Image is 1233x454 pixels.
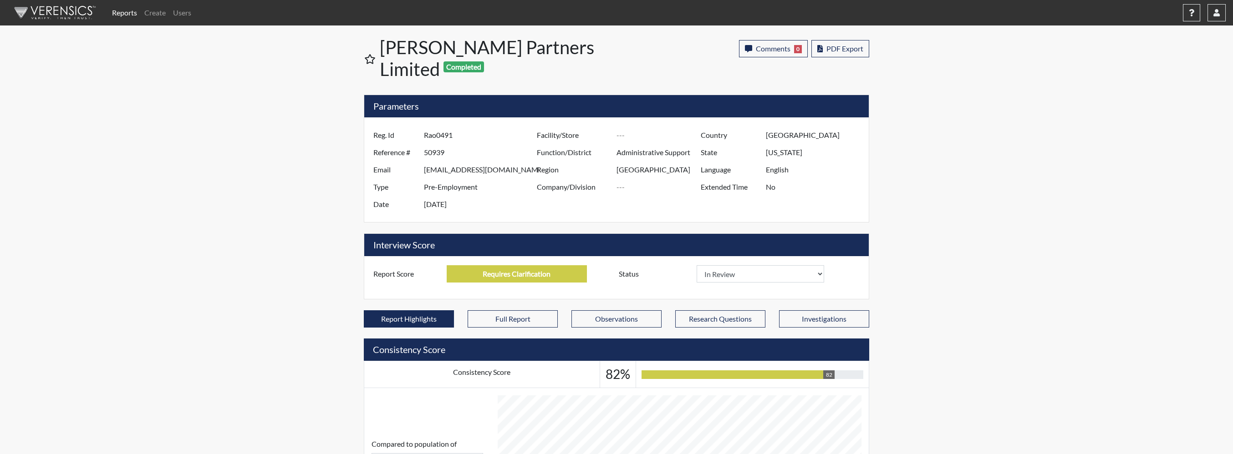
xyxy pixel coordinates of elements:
[766,126,866,144] input: ---
[675,310,765,328] button: Research Questions
[367,144,424,161] label: Reference #
[530,144,616,161] label: Function/District
[616,178,703,196] input: ---
[794,45,802,53] span: 0
[616,126,703,144] input: ---
[826,44,863,53] span: PDF Export
[169,4,195,22] a: Users
[424,196,539,213] input: ---
[612,265,697,282] label: Status
[364,338,869,361] h5: Consistency Score
[108,4,141,22] a: Reports
[372,439,457,449] label: Compared to population of
[468,310,558,328] button: Full Report
[424,161,539,178] input: ---
[364,310,454,328] button: Report Highlights
[367,126,424,144] label: Reg. Id
[694,144,766,161] label: State
[756,44,790,53] span: Comments
[766,144,866,161] input: ---
[367,161,424,178] label: Email
[694,161,766,178] label: Language
[811,40,869,57] button: PDF Export
[367,178,424,196] label: Type
[571,310,662,328] button: Observations
[380,36,618,80] h1: [PERSON_NAME] Partners Limited
[530,178,616,196] label: Company/Division
[424,178,539,196] input: ---
[694,126,766,144] label: Country
[364,361,600,388] td: Consistency Score
[367,196,424,213] label: Date
[424,126,539,144] input: ---
[530,161,616,178] label: Region
[530,126,616,144] label: Facility/Store
[447,265,587,282] input: ---
[766,161,866,178] input: ---
[141,4,169,22] a: Create
[367,265,447,282] label: Report Score
[606,367,630,382] h3: 82%
[616,161,703,178] input: ---
[823,370,834,379] div: 82
[739,40,808,57] button: Comments0
[779,310,869,328] button: Investigations
[616,144,703,161] input: ---
[694,178,766,196] label: Extended Time
[612,265,866,282] div: Document a decision to hire or decline a candiate
[766,178,866,196] input: ---
[364,234,869,256] h5: Interview Score
[364,95,869,117] h5: Parameters
[424,144,539,161] input: ---
[443,61,484,72] span: Completed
